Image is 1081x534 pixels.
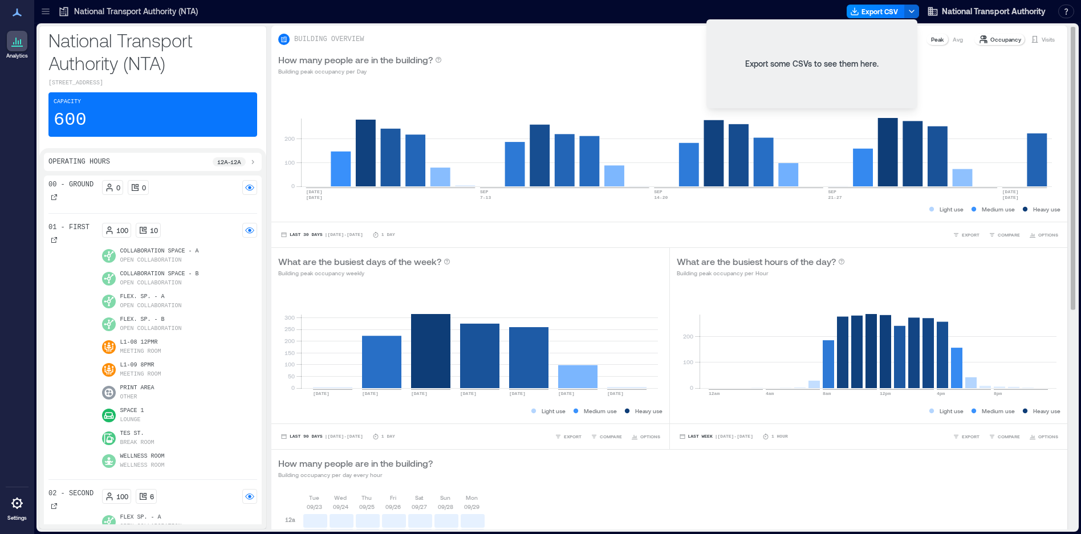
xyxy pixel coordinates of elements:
p: 1 Day [381,433,395,440]
p: Tue [309,493,319,502]
p: Flex Sp. - A [120,513,182,522]
tspan: 150 [285,349,295,356]
p: Sun [440,493,450,502]
text: [DATE] [313,391,330,396]
text: [DATE] [362,391,379,396]
text: 4am [766,391,774,396]
p: 12a [285,515,295,524]
p: Fri [390,493,396,502]
p: Thu [361,493,372,502]
p: Open Collaboration [120,324,182,333]
tspan: 100 [682,358,693,365]
p: BUILDING OVERVIEW [294,35,364,44]
p: Tes St. [120,429,155,438]
p: Building occupancy per day every hour [278,470,433,479]
p: How many people are in the building? [278,53,433,67]
p: Flex. Sp. - A [120,292,182,301]
span: COMPARE [600,433,622,440]
p: 12a - 12a [217,157,241,166]
button: OPTIONS [629,431,663,442]
p: Meeting Room [120,347,161,356]
button: EXPORT [950,431,982,442]
p: 0 [142,183,146,192]
p: Print Area [120,384,155,393]
p: Heavy use [1033,205,1060,214]
p: Visits [1042,35,1055,44]
span: EXPORT [962,231,980,238]
tspan: 0 [291,182,295,189]
p: 600 [54,109,87,132]
tspan: 100 [285,361,295,368]
p: 09/28 [438,502,453,511]
tspan: 100 [285,159,295,166]
p: Open Collaboration [120,301,182,311]
button: EXPORT [552,431,584,442]
button: OPTIONS [1027,431,1060,442]
p: Space 1 [120,406,144,415]
text: 8pm [994,391,1002,396]
p: Open Collaboration [120,279,182,288]
text: [DATE] [1002,195,1019,200]
p: Building peak occupancy per Day [278,67,442,76]
text: [DATE] [607,391,624,396]
p: Settings [7,515,27,521]
div: Export some CSVs to see them here. [709,22,915,106]
p: [STREET_ADDRESS] [48,79,257,88]
button: COMPARE [986,229,1022,240]
p: Occupancy [990,35,1021,44]
p: 0 [116,183,120,192]
button: EXPORT [950,229,982,240]
p: 09/25 [359,502,375,511]
text: 14-20 [654,195,668,200]
text: 8am [823,391,831,396]
p: Wellness Room [120,452,165,461]
text: SEP [480,189,489,194]
span: OPTIONS [1038,433,1058,440]
p: Medium use [982,406,1015,415]
text: SEP [828,189,837,194]
text: [DATE] [460,391,477,396]
p: Other [120,393,137,402]
a: Settings [3,490,31,525]
span: National Transport Authority [942,6,1046,17]
p: Heavy use [1033,406,1060,415]
button: Last Week |[DATE]-[DATE] [677,431,755,442]
tspan: 200 [682,333,693,340]
text: 4pm [937,391,945,396]
p: 6 [150,492,154,501]
p: 09/23 [307,502,322,511]
p: Sat [415,493,423,502]
p: 00 - Ground [48,180,94,189]
text: 12pm [880,391,891,396]
button: OPTIONS [1027,229,1060,240]
text: SEP [654,189,663,194]
tspan: 0 [689,384,693,391]
text: 7-13 [480,195,491,200]
p: 01 - First [48,223,90,232]
text: [DATE] [306,195,323,200]
p: 09/26 [385,502,401,511]
p: Wed [334,493,347,502]
text: [DATE] [306,189,323,194]
p: 09/29 [464,502,479,511]
p: Medium use [584,406,617,415]
p: Collaboration Space - A [120,247,199,256]
p: How many people are in the building? [278,456,433,470]
span: OPTIONS [1038,231,1058,238]
p: L1-09 8PMR [120,361,161,370]
p: Flex. Sp. - B [120,315,182,324]
p: Heavy use [635,406,663,415]
p: 10 [150,226,158,235]
button: Last 30 Days |[DATE]-[DATE] [278,229,365,240]
p: 02 - Second [48,489,94,498]
tspan: 50 [288,373,295,380]
p: Capacity [54,97,81,107]
p: 09/27 [412,502,427,511]
p: Light use [940,205,964,214]
p: Building peak occupancy weekly [278,268,450,278]
button: COMPARE [986,431,1022,442]
p: Collaboration Space - B [120,270,199,279]
p: L1-08 12PMR [120,338,161,347]
p: Building peak occupancy per Hour [677,268,845,278]
p: National Transport Authority (NTA) [48,28,257,74]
